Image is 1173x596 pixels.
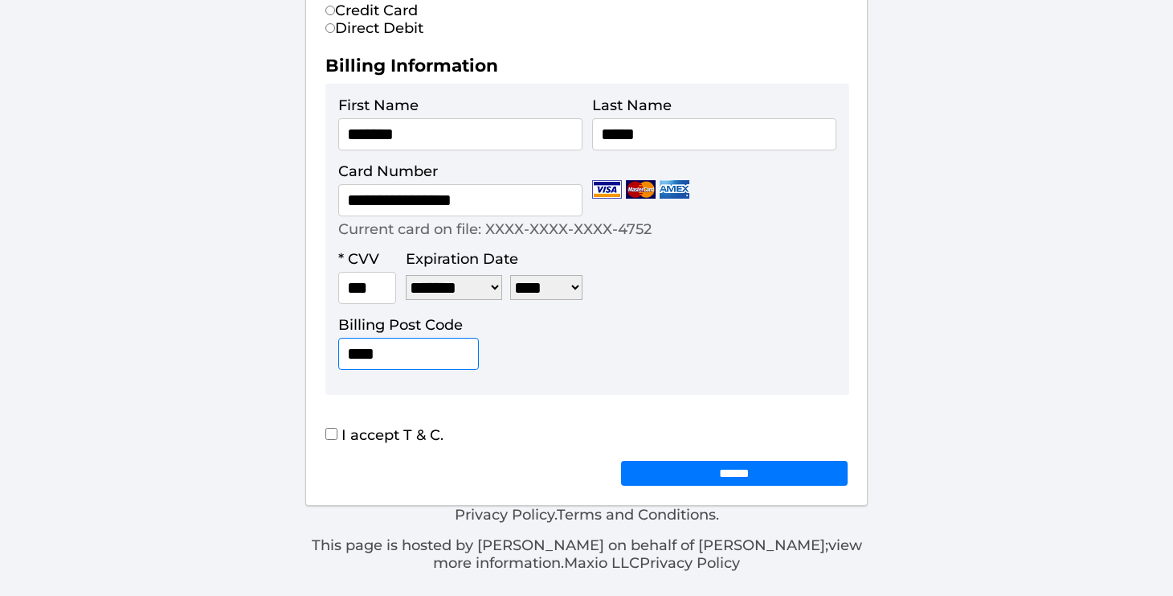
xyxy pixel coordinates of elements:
[557,506,716,524] a: Terms and Conditions
[325,428,337,440] input: I accept T & C.
[660,180,689,199] img: Amex
[325,19,423,37] label: Direct Debit
[325,55,848,84] h2: Billing Information
[338,316,463,334] label: Billing Post Code
[338,97,419,114] label: First Name
[305,506,868,572] div: . .
[325,23,335,33] input: Direct Debit
[406,250,518,268] label: Expiration Date
[325,6,335,15] input: Credit Card
[325,2,418,19] label: Credit Card
[338,162,438,180] label: Card Number
[433,536,862,572] a: view more information.
[592,97,672,114] label: Last Name
[325,426,443,444] label: I accept T & C.
[640,554,740,572] a: Privacy Policy
[338,220,652,238] p: Current card on file: XXXX-XXXX-XXXX-4752
[592,180,622,199] img: Visa
[455,506,554,524] a: Privacy Policy
[626,180,656,199] img: Mastercard
[338,250,379,268] label: * CVV
[305,536,868,572] p: This page is hosted by [PERSON_NAME] on behalf of [PERSON_NAME]; Maxio LLC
